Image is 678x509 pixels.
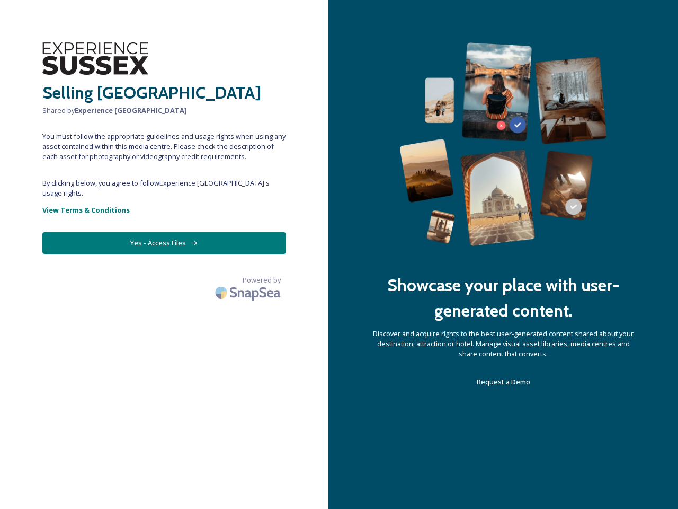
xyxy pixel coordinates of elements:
[42,204,286,216] a: View Terms & Conditions
[42,178,286,198] span: By clicking below, you agree to follow Experience [GEOGRAPHIC_DATA] 's usage rights.
[42,106,286,116] span: Shared by
[212,280,286,305] img: SnapSea Logo
[477,377,530,387] span: Request a Demo
[399,42,607,246] img: 63b42ca75bacad526042e722_Group%20154-p-800.png
[371,273,636,323] h2: Showcase your place with user-generated content.
[42,205,130,215] strong: View Terms & Conditions
[477,375,530,388] a: Request a Demo
[42,232,286,254] button: Yes - Access Files
[75,106,187,115] strong: Experience [GEOGRAPHIC_DATA]
[243,275,281,285] span: Powered by
[42,42,148,75] img: WSCC%20ES%20Logo%20-%20Primary%20-%20Black.png
[42,131,286,162] span: You must follow the appropriate guidelines and usage rights when using any asset contained within...
[42,80,286,106] h2: Selling [GEOGRAPHIC_DATA]
[371,329,636,359] span: Discover and acquire rights to the best user-generated content shared about your destination, att...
